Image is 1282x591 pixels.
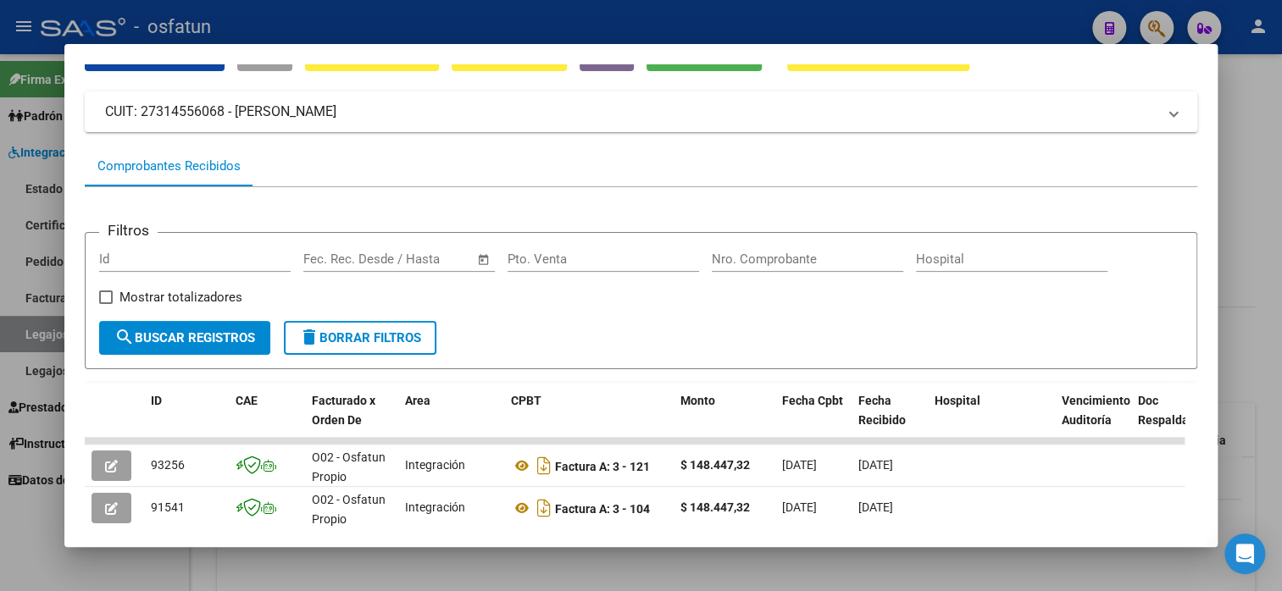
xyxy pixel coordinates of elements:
span: Integración [405,458,465,472]
span: Facturado x Orden De [312,394,375,427]
strong: $ 148.447,32 [680,458,750,472]
datatable-header-cell: Fecha Recibido [852,383,928,457]
div: Comprobantes Recibidos [97,157,241,176]
mat-icon: search [114,327,135,347]
datatable-header-cell: Fecha Cpbt [775,383,852,457]
mat-panel-title: CUIT: 27314556068 - [PERSON_NAME] [105,102,1157,122]
span: Area [405,394,430,407]
datatable-header-cell: Vencimiento Auditoría [1055,383,1131,457]
datatable-header-cell: CPBT [504,383,674,457]
span: Vencimiento Auditoría [1062,394,1130,427]
span: Fecha Cpbt [782,394,843,407]
mat-icon: delete [299,327,319,347]
input: End date [374,251,456,267]
datatable-header-cell: Monto [674,383,775,457]
span: [DATE] [782,458,817,472]
datatable-header-cell: Hospital [928,383,1055,457]
span: [DATE] [858,500,893,514]
span: Borrar Filtros [299,330,421,345]
span: Doc Respaldatoria [1138,394,1214,427]
i: Descargar documento [533,494,555,522]
datatable-header-cell: Area [398,383,504,457]
span: [DATE] [858,458,893,472]
span: CAE [236,394,258,407]
span: CPBT [511,394,541,407]
datatable-header-cell: CAE [229,383,305,457]
span: O02 - Osfatun Propio [312,450,386,483]
strong: $ 148.447,32 [680,500,750,514]
span: 93256 [151,458,185,472]
datatable-header-cell: Doc Respaldatoria [1131,383,1233,457]
span: Hospital [935,394,980,407]
datatable-header-cell: ID [144,383,229,457]
input: Start date [303,251,358,267]
span: Fecha Recibido [858,394,906,427]
span: [DATE] [782,500,817,514]
i: Descargar documento [533,452,555,479]
strong: Factura A: 3 - 121 [555,459,650,472]
span: O02 - Osfatun Propio [312,493,386,526]
span: Mostrar totalizadores [119,287,242,307]
strong: Factura A: 3 - 104 [555,501,650,515]
mat-expansion-panel-header: CUIT: 27314556068 - [PERSON_NAME] [85,91,1198,132]
button: Borrar Filtros [284,321,436,355]
datatable-header-cell: Facturado x Orden De [305,383,398,457]
div: Open Intercom Messenger [1224,533,1265,574]
button: Open calendar [474,250,493,269]
span: Buscar Registros [114,330,255,345]
span: 91541 [151,500,185,514]
h3: Filtros [99,219,158,241]
span: Integración [405,500,465,514]
span: Monto [680,394,715,407]
button: Buscar Registros [99,321,270,355]
span: ID [151,394,162,407]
